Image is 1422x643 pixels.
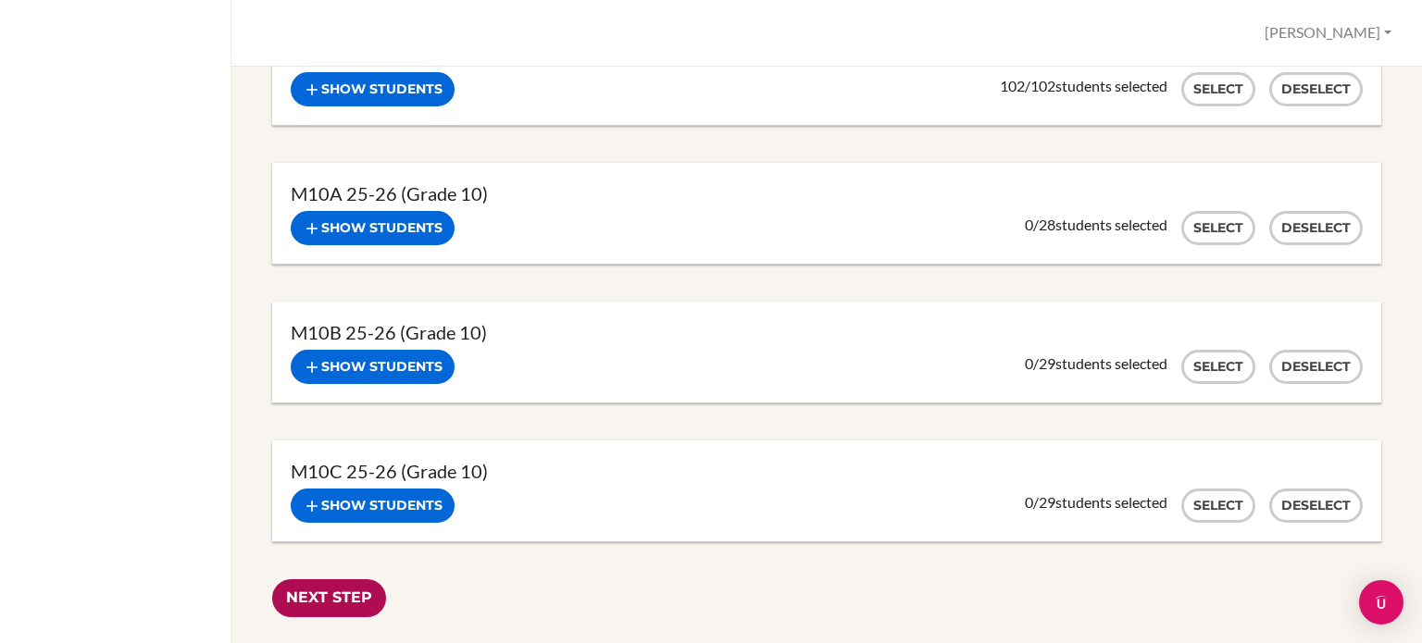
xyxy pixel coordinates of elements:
[1269,211,1363,245] button: Deselect
[1025,216,1033,233] span: 0
[1000,77,1025,94] span: 102
[1181,350,1255,384] button: Select
[291,72,455,106] button: Show students
[1181,72,1255,106] button: Select
[272,579,386,617] input: Next Step
[1039,216,1055,233] span: 28
[1025,493,1033,511] span: 0
[1030,77,1055,94] span: 102
[1000,77,1167,95] div: / students selected
[1039,354,1055,372] span: 29
[291,350,455,384] button: Show students
[1025,354,1167,373] div: / students selected
[1025,354,1033,372] span: 0
[1269,350,1363,384] button: Deselect
[291,320,1363,345] h3: M10B 25-26 (Grade 10)
[1269,488,1363,523] button: Deselect
[1025,493,1167,512] div: / students selected
[1256,16,1400,50] button: [PERSON_NAME]
[1181,488,1255,523] button: Select
[1269,72,1363,106] button: Deselect
[291,459,1363,484] h3: M10C 25-26 (Grade 10)
[291,488,455,523] button: Show students
[291,211,455,245] button: Show students
[1359,580,1403,624] div: Open Intercom Messenger
[1181,211,1255,245] button: Select
[291,181,1363,206] h3: M10A 25-26 (Grade 10)
[1025,216,1167,234] div: / students selected
[1039,493,1055,511] span: 29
